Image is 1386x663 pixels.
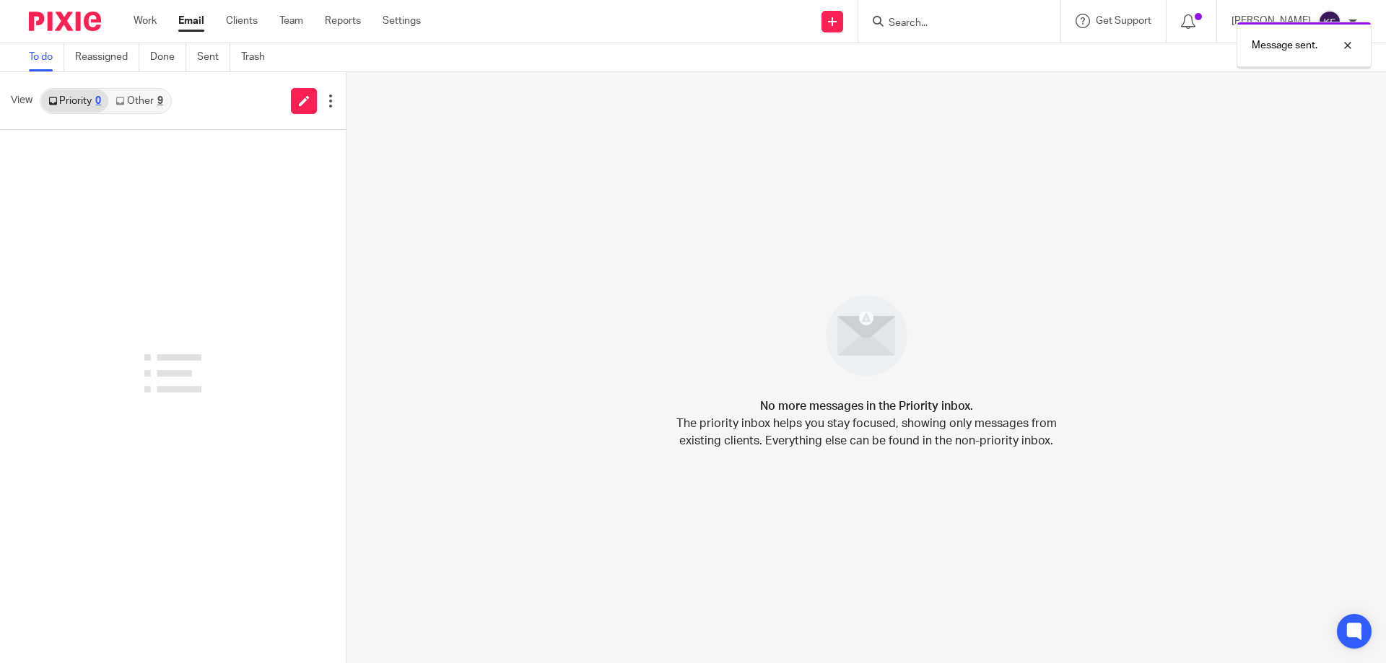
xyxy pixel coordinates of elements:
[1252,38,1317,53] p: Message sent.
[134,14,157,28] a: Work
[816,286,917,386] img: image
[29,43,64,71] a: To do
[1318,10,1341,33] img: svg%3E
[279,14,303,28] a: Team
[11,93,32,108] span: View
[760,398,973,415] h4: No more messages in the Priority inbox.
[29,12,101,31] img: Pixie
[178,14,204,28] a: Email
[241,43,276,71] a: Trash
[383,14,421,28] a: Settings
[197,43,230,71] a: Sent
[675,415,1058,449] p: The priority inbox helps you stay focused, showing only messages from existing clients. Everythin...
[226,14,258,28] a: Clients
[41,89,108,113] a: Priority0
[75,43,139,71] a: Reassigned
[325,14,361,28] a: Reports
[108,89,170,113] a: Other9
[150,43,186,71] a: Done
[157,96,163,106] div: 9
[95,96,101,106] div: 0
